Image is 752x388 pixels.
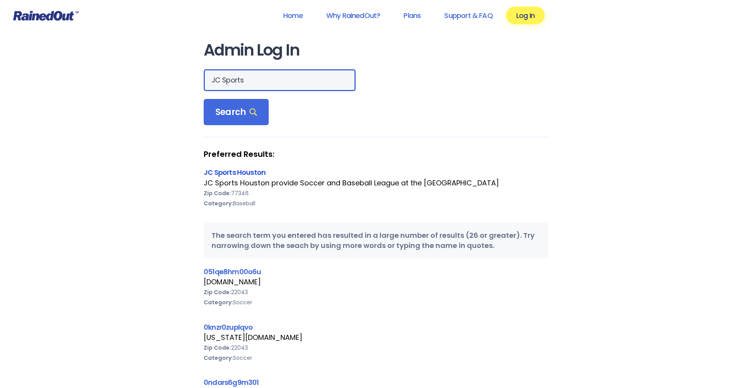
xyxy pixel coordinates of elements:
h1: Admin Log In [204,41,548,59]
a: Support & FAQ [434,7,503,24]
b: Zip Code: [204,288,231,296]
b: Zip Code: [204,189,231,197]
a: Plans [393,7,431,24]
div: [DOMAIN_NAME] [204,277,548,287]
div: [US_STATE][DOMAIN_NAME] [204,332,548,343]
a: Log In [506,7,545,24]
a: Home [273,7,313,24]
a: Why RainedOut? [316,7,390,24]
div: The search term you entered has resulted in a large number of results (26 or greater). Try narrow... [204,223,548,259]
strong: Preferred Results: [204,149,548,159]
a: 0ndars6g9m301 [204,377,258,387]
div: 77346 [204,188,548,198]
b: Category: [204,199,233,207]
a: 051qe8hm00o6u [204,267,261,277]
a: 0knzr0zuplqvo [204,322,253,332]
div: Baseball [204,198,548,208]
div: 22043 [204,287,548,297]
div: 22043 [204,343,548,353]
span: Search [215,107,257,118]
div: 0ndars6g9m301 [204,377,548,388]
b: Category: [204,354,233,362]
a: JC Sports Houston [204,167,266,177]
div: 051qe8hm00o6u [204,266,548,277]
div: 0knzr0zuplqvo [204,322,548,332]
div: JC Sports Houston [204,167,548,178]
b: Zip Code: [204,344,231,352]
b: Category: [204,298,233,306]
div: Soccer [204,353,548,363]
div: Soccer [204,297,548,307]
input: Search Orgs… [204,69,356,91]
div: JC Sports Houston provide Soccer and Baseball League at the [GEOGRAPHIC_DATA] [204,178,548,188]
div: Search [204,99,269,126]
